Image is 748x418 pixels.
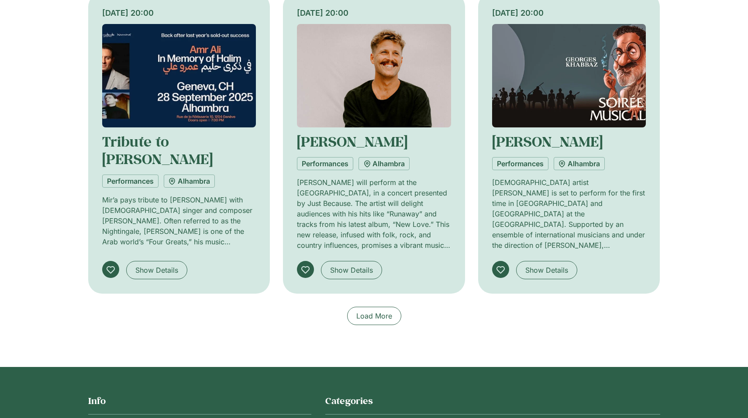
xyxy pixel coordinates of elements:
[492,7,646,19] div: [DATE] 20:00
[297,24,451,127] img: Coolturalia - ZIGGY ALBERTS
[492,157,548,170] a: Performances
[330,265,373,275] span: Show Details
[88,395,311,407] h2: Info
[554,157,605,170] a: Alhambra
[102,24,256,127] img: Coolturalia - HOMMAGE À ABDEL HALIM HAFEZ
[164,175,215,188] a: Alhambra
[102,195,256,247] p: Mir’a pays tribute to [PERSON_NAME] with [DEMOGRAPHIC_DATA] singer and composer [PERSON_NAME]. Of...
[356,311,392,321] span: Load More
[358,157,410,170] a: Alhambra
[492,177,646,250] p: [DEMOGRAPHIC_DATA] artist [PERSON_NAME] is set to perform for the first time in [GEOGRAPHIC_DATA]...
[525,265,568,275] span: Show Details
[102,132,213,168] a: Tribute to [PERSON_NAME]
[126,261,187,279] a: Show Details
[102,7,256,19] div: [DATE] 20:00
[297,157,353,170] a: Performances
[102,175,159,188] a: Performances
[492,132,603,151] a: [PERSON_NAME]
[325,395,660,407] h2: Categories
[321,261,382,279] a: Show Details
[492,24,646,127] img: Coolturalia - GEORGES KHABBAZ
[135,265,178,275] span: Show Details
[347,307,401,325] a: Load More
[516,261,577,279] a: Show Details
[297,132,407,151] a: [PERSON_NAME]
[297,7,451,19] div: [DATE] 20:00
[297,177,451,250] p: [PERSON_NAME] will perform at the [GEOGRAPHIC_DATA], in a concert presented by Just Because. The ...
